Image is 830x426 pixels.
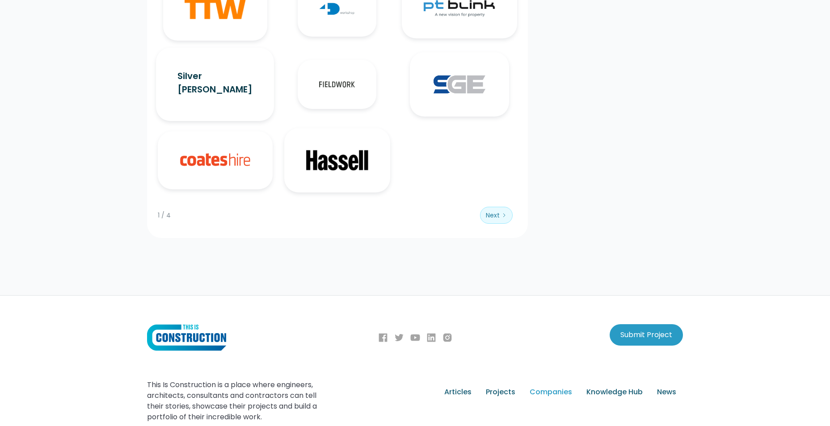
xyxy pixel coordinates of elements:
div: This Is Construction is a place where engineers, architects, consultants and contractors can tell... [147,380,319,422]
img: Hassell [306,150,369,171]
img: This Is Construction Logo [147,324,226,351]
div: Next [486,211,500,220]
a: Articles [437,380,479,405]
div: Submit Project [620,330,672,340]
div: Page 1 of 4 [158,211,171,220]
img: Spencer Group Engineering [431,74,488,95]
div: News [657,387,676,397]
div: Knowledge Hub [586,387,643,397]
div: Companies [530,387,572,397]
div: List [158,207,517,224]
a: Companies [522,380,579,405]
a: Next Page [480,207,513,224]
a: Silver [PERSON_NAME] [156,48,274,121]
img: Fieldwork [319,81,355,88]
img: 4D Workshop [319,2,355,15]
div: Projects [486,387,515,397]
a: Knowledge Hub [579,380,650,405]
div: Articles [444,387,472,397]
img: Coates [179,153,251,168]
a: Projects [479,380,522,405]
a: News [650,380,683,405]
a: Submit Project [610,324,683,346]
div: Silver [PERSON_NAME] [177,69,253,96]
